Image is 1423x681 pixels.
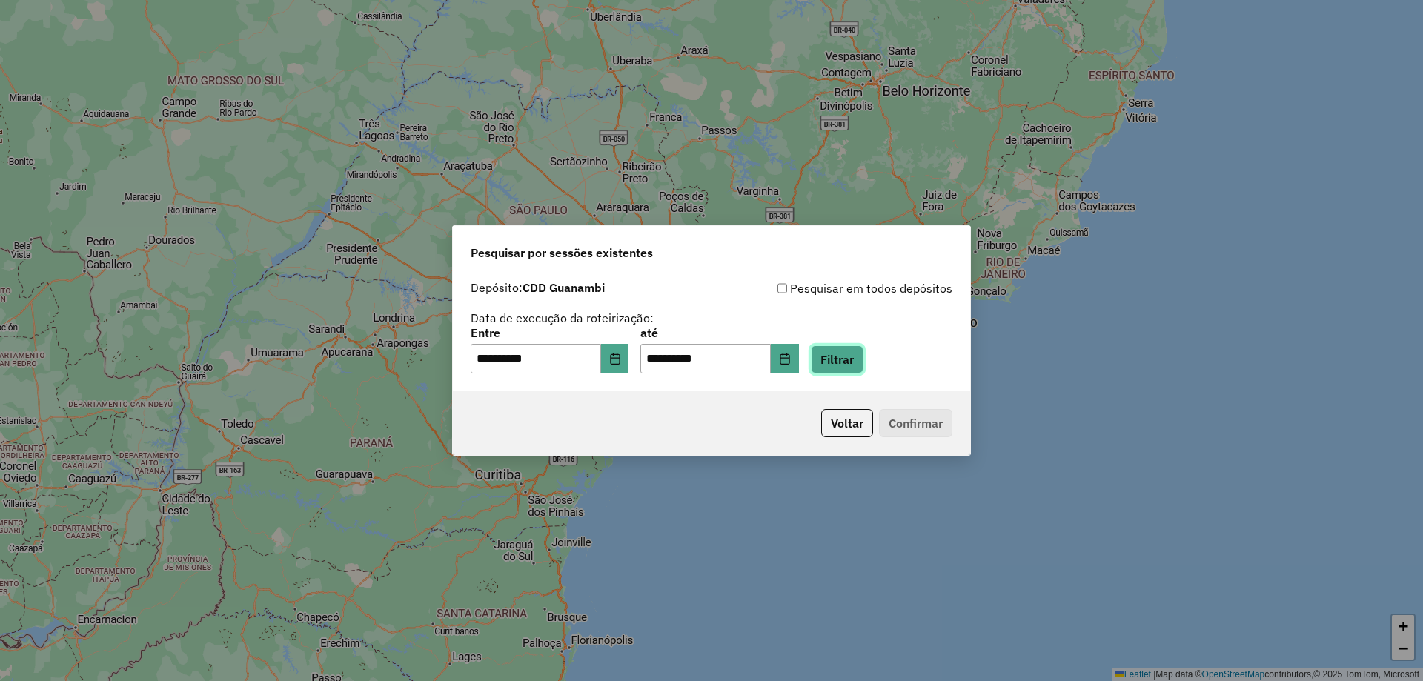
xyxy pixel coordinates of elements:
label: Depósito: [471,279,605,296]
div: Pesquisar em todos depósitos [711,279,952,297]
label: até [640,324,798,342]
span: Pesquisar por sessões existentes [471,244,653,262]
strong: CDD Guanambi [523,280,605,295]
button: Choose Date [771,344,799,373]
button: Filtrar [811,345,863,373]
button: Voltar [821,409,873,437]
label: Entre [471,324,628,342]
label: Data de execução da roteirização: [471,309,654,327]
button: Choose Date [601,344,629,373]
